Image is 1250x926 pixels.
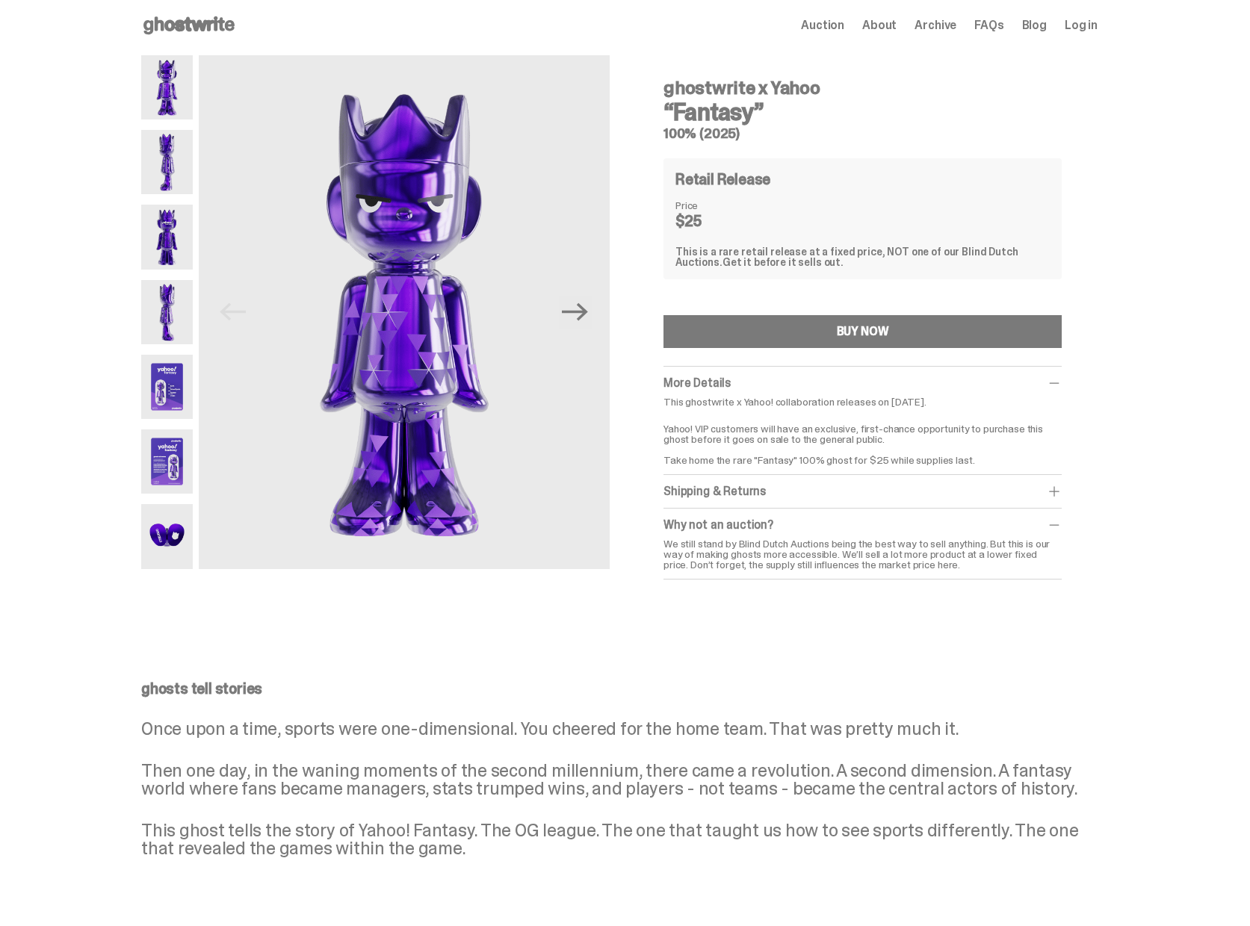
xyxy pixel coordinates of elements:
a: About [862,19,897,31]
a: Blog [1022,19,1047,31]
span: Get it before it sells out. [723,255,844,269]
p: This ghost tells the story of Yahoo! Fantasy. The OG league. The one that taught us how to see sp... [141,821,1098,857]
h3: “Fantasy” [663,100,1062,124]
h5: 100% (2025) [663,127,1062,140]
dt: Price [675,200,750,211]
button: BUY NOW [663,315,1062,348]
img: Yahoo-HG---7.png [141,504,193,568]
button: Next [559,296,592,329]
dd: $25 [675,214,750,229]
div: We still stand by Blind Dutch Auctions being the best way to sell anything. But this is our way o... [663,538,1062,570]
p: Then one day, in the waning moments of the second millennium, there came a revolution. A second d... [141,762,1098,798]
p: This ghostwrite x Yahoo! collaboration releases on [DATE]. [663,397,1062,407]
img: Yahoo-HG---2.png [141,130,193,194]
div: This is a rare retail release at a fixed price, NOT one of our Blind Dutch Auctions. [675,246,1050,267]
a: Archive [915,19,956,31]
img: Yahoo-HG---5.png [141,355,193,419]
div: Why not an auction? [663,518,1062,532]
a: FAQs [974,19,1003,31]
h4: ghostwrite x Yahoo [663,79,1062,97]
div: BUY NOW [837,326,889,338]
h4: Retail Release [675,172,770,187]
div: Shipping & Returns [663,484,1062,499]
img: Yahoo-HG---3.png [141,205,193,269]
span: More Details [663,375,731,391]
img: Yahoo-HG---1.png [199,55,610,569]
p: ghosts tell stories [141,681,1098,696]
img: Yahoo-HG---6.png [141,429,193,494]
a: Auction [801,19,844,31]
p: Yahoo! VIP customers will have an exclusive, first-chance opportunity to purchase this ghost befo... [663,413,1062,465]
img: Yahoo-HG---1.png [141,55,193,119]
a: Log in [1065,19,1098,31]
img: Yahoo-HG---4.png [141,280,193,344]
p: Once upon a time, sports were one-dimensional. You cheered for the home team. That was pretty muc... [141,720,1098,738]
